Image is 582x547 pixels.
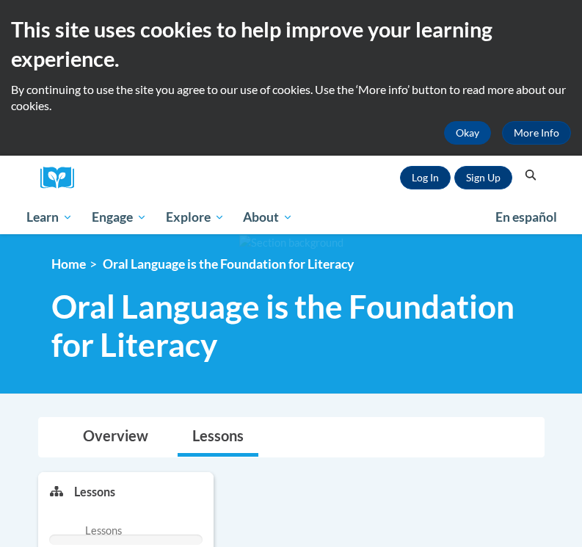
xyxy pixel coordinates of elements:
a: Overview [68,418,163,457]
span: Oral Language is the Foundation for Literacy [103,256,354,272]
span: Explore [166,209,225,226]
img: Logo brand [40,167,84,189]
p: By continuing to use the site you agree to our use of cookies. Use the ‘More info’ button to read... [11,81,571,114]
a: Home [51,256,86,272]
h2: This site uses cookies to help improve your learning experience. [11,15,571,74]
a: More Info [502,121,571,145]
a: Cox Campus [40,167,84,189]
a: Engage [82,200,156,234]
a: About [233,200,302,234]
span: Lessons [85,523,122,539]
a: Log In [400,166,451,189]
a: En español [486,202,567,233]
span: En español [495,209,557,225]
span: Engage [92,209,147,226]
p: Lessons [74,484,115,500]
a: Lessons [178,418,258,457]
button: Okay [444,121,491,145]
button: Search [520,167,542,184]
span: Learn [26,209,73,226]
img: Section background [239,235,343,251]
a: Explore [156,200,234,234]
span: About [243,209,293,226]
div: Main menu [16,200,567,234]
span: Oral Language is the Foundation for Literacy [51,287,558,365]
a: Register [454,166,512,189]
a: Learn [18,200,83,234]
